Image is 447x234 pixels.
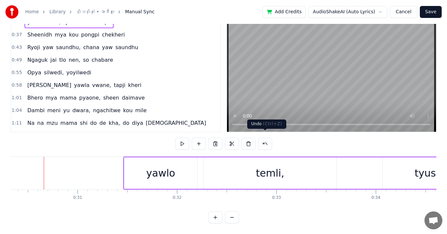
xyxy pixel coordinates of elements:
span: pongpi [81,31,100,39]
span: mya [54,31,67,39]
span: saundhu, [55,43,81,51]
span: yaw [101,43,113,51]
div: yawlo [146,166,175,181]
span: mzu [46,119,58,127]
span: mya [45,94,58,102]
span: 0:37 [12,32,22,38]
span: yawla [73,81,90,89]
span: 0:49 [12,57,22,63]
span: do [122,119,130,127]
span: [DEMOGRAPHIC_DATA] [145,119,207,127]
span: pyaone, [79,94,101,102]
span: Ryoji [27,43,40,51]
span: 0:58 [12,82,22,89]
span: meni [47,107,61,114]
span: Manual Sync [125,9,154,15]
a: Library [49,9,66,15]
span: 1:11 [12,120,22,126]
span: 0:55 [12,69,22,76]
span: Opya [27,69,42,76]
span: chana [83,43,100,51]
img: youka [5,5,19,19]
span: sheen [102,94,120,102]
span: nen, [68,56,81,64]
div: temli, [256,166,284,181]
span: chabare [91,56,114,64]
div: 0:33 [272,195,281,200]
span: mile [135,107,147,114]
span: mama [60,119,78,127]
div: 0:32 [173,195,182,200]
span: jai [50,56,57,64]
button: Save [420,6,442,18]
a: လိုသလိုသုံး • သာဒီးလူ [76,9,114,15]
div: 0:34 [371,195,380,200]
span: yaw [42,43,54,51]
span: ngachitwe [92,107,121,114]
button: Add Credits [262,6,306,18]
div: Undo [247,119,286,129]
span: silwedi, [43,69,64,76]
span: kou [123,107,134,114]
span: na [36,119,44,127]
button: Cancel [390,6,417,18]
span: ( Ctrl+Z ) [263,121,282,126]
span: 1:04 [12,107,22,114]
span: Dambi [27,107,45,114]
span: 0:43 [12,44,22,51]
span: yoyilwedi [66,69,92,76]
span: chekheri [101,31,126,39]
span: diya [131,119,144,127]
span: 1:01 [12,95,22,101]
span: Na [27,119,35,127]
span: de [99,119,107,127]
a: Open chat [424,211,442,229]
a: Home [25,9,39,15]
span: mama [59,94,77,102]
span: dwara, [72,107,91,114]
span: Sheenidh [27,31,53,39]
span: kheri [128,81,142,89]
span: vwane, [91,81,112,89]
span: kha, [108,119,121,127]
span: Bhero [27,94,43,102]
span: tlo [59,56,67,64]
span: kou [68,31,79,39]
span: do [89,119,97,127]
span: tapji [113,81,126,89]
span: daimave [121,94,145,102]
span: so [82,56,89,64]
span: [PERSON_NAME] [27,81,72,89]
nav: breadcrumb [25,9,155,15]
span: yu [63,107,71,114]
span: Ngaguk [27,56,48,64]
div: 0:31 [73,195,82,200]
span: shi [79,119,88,127]
span: saundhu [115,43,139,51]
